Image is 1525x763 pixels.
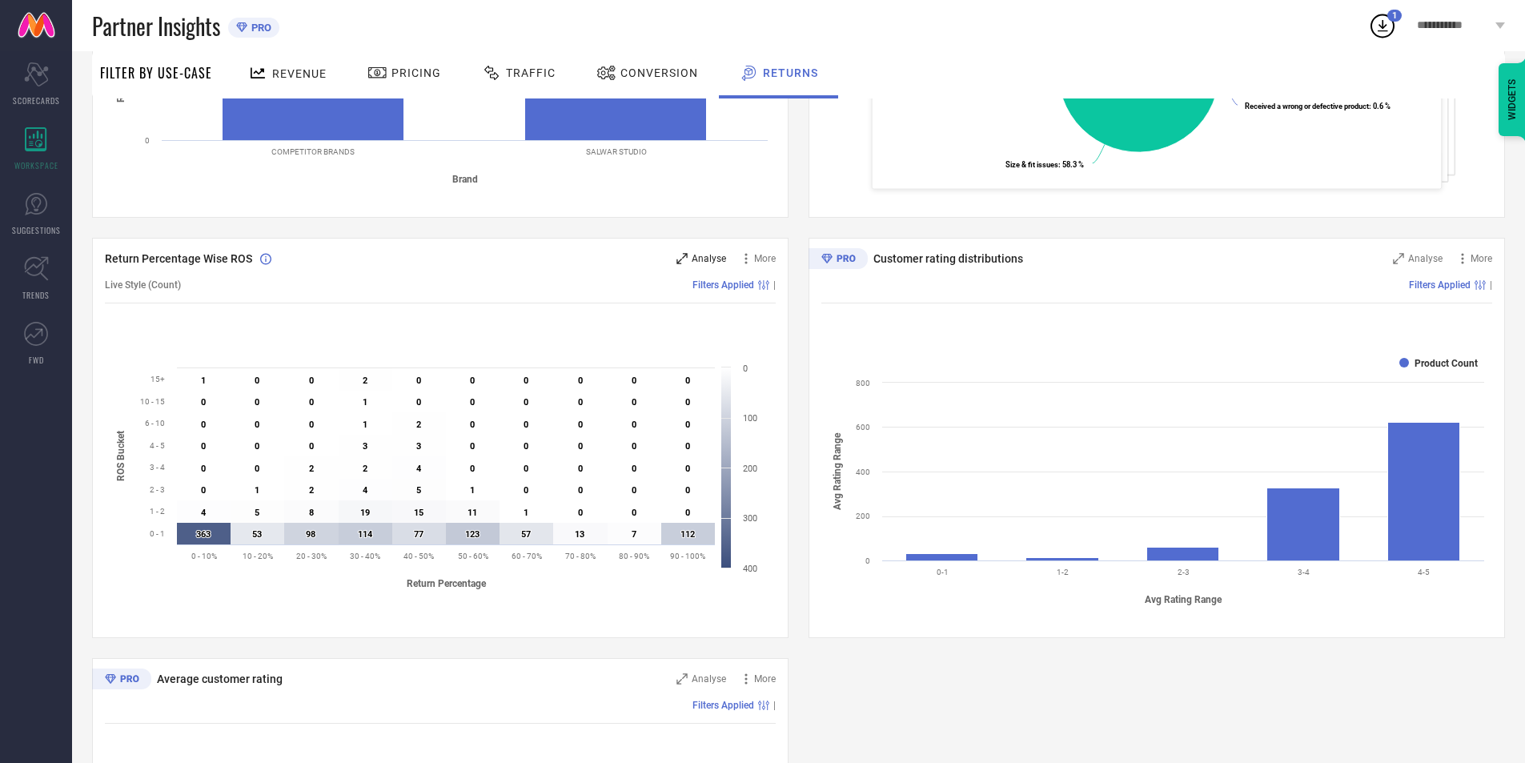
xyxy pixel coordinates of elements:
[1418,568,1430,576] text: 4-5
[578,508,583,518] text: 0
[578,441,583,452] text: 0
[524,464,528,474] text: 0
[809,248,868,272] div: Premium
[586,147,647,156] text: SALWAR STUDIO
[685,464,690,474] text: 0
[458,552,488,560] text: 50 - 60%
[150,463,165,472] text: 3 - 4
[754,253,776,264] span: More
[937,568,949,576] text: 0-1
[272,67,327,80] span: Revenue
[506,66,556,79] span: Traffic
[524,420,528,430] text: 0
[743,363,748,374] text: 0
[416,375,421,386] text: 0
[363,441,367,452] text: 3
[255,375,259,386] text: 0
[773,279,776,291] span: |
[856,423,870,432] text: 600
[309,464,314,474] text: 2
[358,529,373,540] text: 114
[692,673,726,685] span: Analyse
[465,529,480,540] text: 123
[150,441,165,450] text: 4 - 5
[680,529,695,540] text: 112
[105,279,181,291] span: Live Style (Count)
[1471,253,1492,264] span: More
[632,420,636,430] text: 0
[1368,11,1397,40] div: Open download list
[632,529,636,540] text: 7
[632,397,636,408] text: 0
[391,66,441,79] span: Pricing
[416,464,422,474] text: 4
[14,159,58,171] span: WORKSPACE
[565,552,596,560] text: 70 - 80%
[470,464,475,474] text: 0
[1145,594,1222,605] tspan: Avg Rating Range
[1393,253,1404,264] svg: Zoom
[685,420,690,430] text: 0
[832,432,843,510] tspan: Avg Rating Range
[115,431,126,481] tspan: ROS Bucket
[92,669,151,693] div: Premium
[521,529,531,540] text: 57
[632,464,636,474] text: 0
[1057,568,1069,576] text: 1-2
[524,508,528,518] text: 1
[92,10,220,42] span: Partner Insights
[578,464,583,474] text: 0
[1245,102,1391,110] text: : 0.6 %
[360,508,370,518] text: 19
[470,375,475,386] text: 0
[468,508,477,518] text: 11
[575,529,584,540] text: 13
[773,700,776,711] span: |
[512,552,542,560] text: 60 - 70%
[243,552,273,560] text: 10 - 20%
[309,508,314,518] text: 8
[743,564,757,574] text: 400
[632,508,636,518] text: 0
[856,468,870,476] text: 400
[271,147,355,156] text: COMPETITOR BRANDS
[763,66,818,79] span: Returns
[407,578,487,589] tspan: Return Percentage
[1178,568,1190,576] text: 2-3
[1392,10,1397,21] span: 1
[150,485,165,494] text: 2 - 3
[201,375,206,386] text: 1
[692,279,754,291] span: Filters Applied
[150,529,165,538] text: 0 - 1
[201,420,206,430] text: 0
[255,508,259,518] text: 5
[201,485,206,496] text: 0
[306,529,315,540] text: 98
[150,375,165,384] text: 15+
[1005,160,1058,169] tspan: Size & fit issues
[414,529,423,540] text: 77
[363,397,367,408] text: 1
[856,512,870,520] text: 200
[309,485,314,496] text: 2
[692,700,754,711] span: Filters Applied
[196,529,211,540] text: 363
[247,22,271,34] span: PRO
[145,136,150,145] text: 0
[296,552,327,560] text: 20 - 30%
[524,375,528,386] text: 0
[1415,358,1478,369] text: Product Count
[416,485,421,496] text: 5
[578,485,583,496] text: 0
[1490,279,1492,291] span: |
[685,441,690,452] text: 0
[363,485,368,496] text: 4
[524,441,528,452] text: 0
[201,397,206,408] text: 0
[255,485,259,496] text: 1
[632,441,636,452] text: 0
[685,485,690,496] text: 0
[685,397,690,408] text: 0
[255,420,259,430] text: 0
[201,464,206,474] text: 0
